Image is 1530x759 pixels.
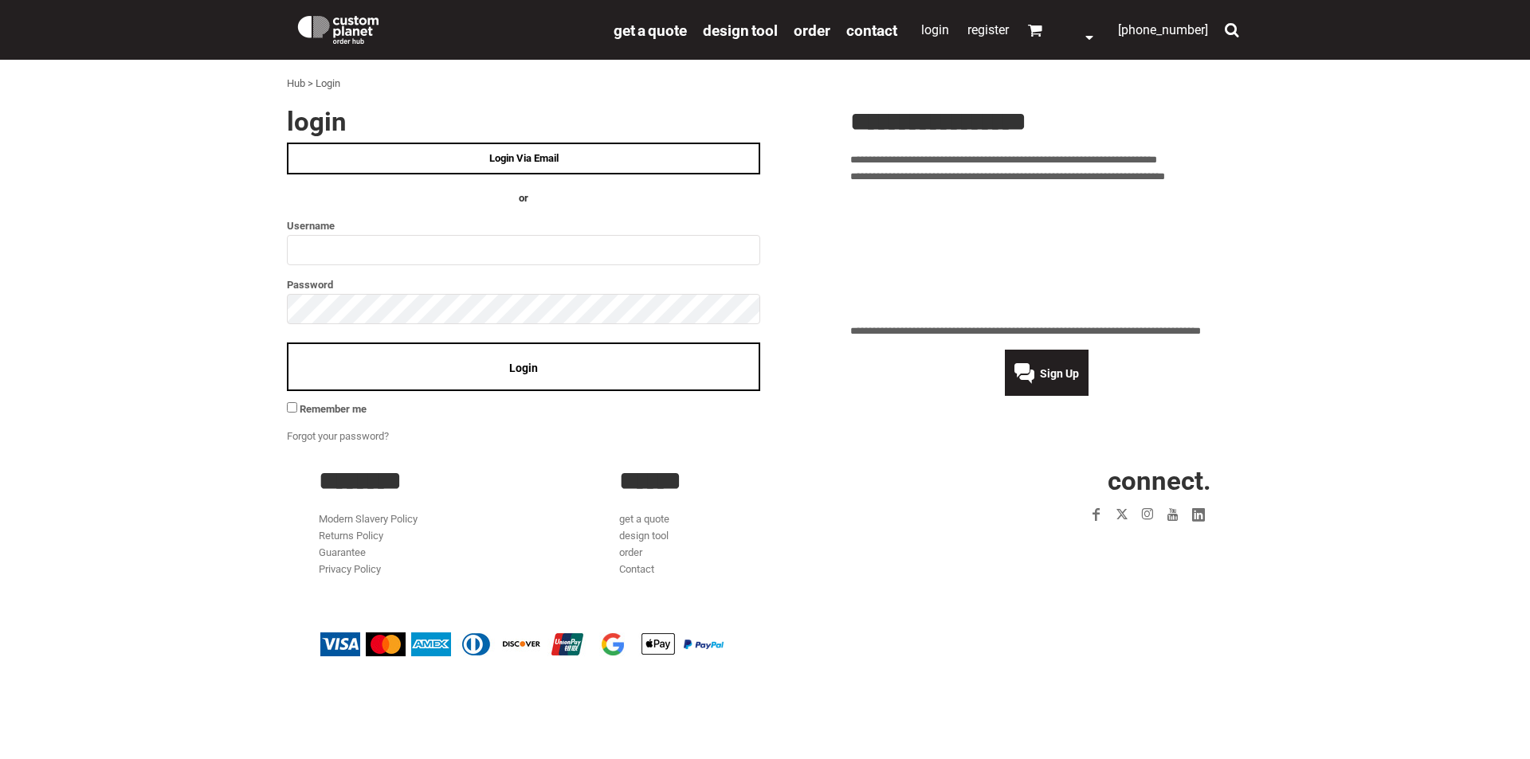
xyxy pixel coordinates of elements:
[319,563,381,575] a: Privacy Policy
[319,530,383,542] a: Returns Policy
[991,537,1211,556] iframe: Customer reviews powered by Trustpilot
[319,513,418,525] a: Modern Slavery Policy
[846,21,897,39] a: Contact
[619,530,669,542] a: design tool
[619,563,654,575] a: Contact
[316,76,340,92] div: Login
[593,632,633,656] img: Google Pay
[287,402,297,413] input: Remember me
[638,632,678,656] img: Apple Pay
[295,12,382,44] img: Custom Planet
[287,217,760,235] label: Username
[457,632,496,656] img: Diners Club
[794,22,830,40] span: order
[319,546,366,558] a: Guarantee
[547,632,587,656] img: China UnionPay
[703,22,778,40] span: design tool
[287,190,760,207] h4: OR
[921,22,949,37] a: Login
[684,640,724,649] img: PayPal
[287,276,760,294] label: Password
[300,403,367,415] span: Remember me
[509,362,538,374] span: Login
[619,513,669,525] a: get a quote
[308,76,313,92] div: >
[1118,22,1208,37] span: [PHONE_NUMBER]
[850,194,1243,314] iframe: Customer reviews powered by Trustpilot
[287,143,760,174] a: Login Via Email
[614,22,687,40] span: get a quote
[287,4,606,52] a: Custom Planet
[366,632,406,656] img: Mastercard
[920,468,1211,494] h2: CONNECT.
[619,546,642,558] a: order
[287,430,389,442] a: Forgot your password?
[287,108,760,135] h2: Login
[1040,367,1079,380] span: Sign Up
[502,632,542,656] img: Discover
[489,152,559,164] span: Login Via Email
[794,21,830,39] a: order
[703,21,778,39] a: design tool
[614,21,687,39] a: get a quote
[320,632,360,656] img: Visa
[846,22,897,40] span: Contact
[411,632,451,656] img: American Express
[287,77,305,89] a: Hub
[967,22,1009,37] a: Register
